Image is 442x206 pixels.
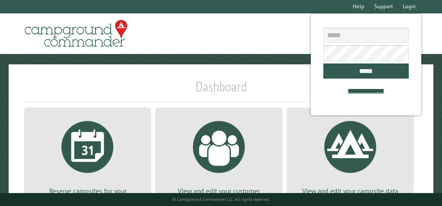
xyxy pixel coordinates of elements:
p: View and edit your campsite data [297,186,403,196]
a: View and edit your campsite data [297,114,403,196]
p: Reserve campsites for your customers [35,186,141,206]
a: View and edit your customer accounts [166,114,272,206]
h1: Dashboard [22,78,420,102]
a: Reserve campsites for your customers [35,114,141,206]
p: View and edit your customer accounts [166,186,272,206]
small: © Campground Commander LLC. All rights reserved. [172,196,270,202]
img: Campground Commander [22,17,130,51]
